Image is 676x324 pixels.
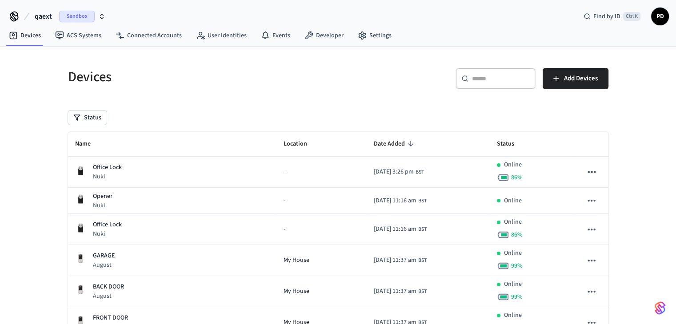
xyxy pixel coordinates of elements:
[418,197,427,205] span: BST
[374,225,427,234] div: Europe/London
[511,230,523,239] span: 86 %
[284,167,285,177] span: -
[418,225,427,233] span: BST
[68,111,107,125] button: Status
[59,11,95,22] span: Sandbox
[416,168,424,176] span: BST
[652,8,668,24] span: PD
[374,287,416,296] span: [DATE] 11:37 am
[504,280,522,289] p: Online
[48,28,108,43] a: ACS Systems
[93,261,115,269] p: August
[374,167,414,177] span: [DATE] 3:26 pm
[108,28,189,43] a: Connected Accounts
[497,137,526,151] span: Status
[297,28,351,43] a: Developer
[593,12,620,21] span: Find by ID
[374,225,416,234] span: [DATE] 11:16 am
[504,160,522,170] p: Online
[576,8,648,24] div: Find by IDCtrl K
[284,256,309,265] span: My House
[75,194,86,204] img: Nuki Smart Lock 3.0 Pro Black, Front
[284,225,285,234] span: -
[284,137,319,151] span: Location
[93,292,124,300] p: August
[504,196,522,205] p: Online
[93,201,112,210] p: Nuki
[418,257,427,265] span: BST
[374,287,427,296] div: Europe/London
[504,249,522,258] p: Online
[75,137,102,151] span: Name
[93,220,122,229] p: Office Lock
[511,173,523,182] span: 86 %
[504,311,522,320] p: Online
[564,73,598,84] span: Add Devices
[284,196,285,205] span: -
[374,196,427,205] div: Europe/London
[93,229,122,238] p: Nuki
[93,192,112,201] p: Opener
[75,222,86,233] img: Nuki Smart Lock 3.0 Pro Black, Front
[374,196,416,205] span: [DATE] 11:16 am
[93,282,124,292] p: BACK DOOR
[374,137,416,151] span: Date Added
[511,261,523,270] span: 99 %
[651,8,669,25] button: PD
[374,167,424,177] div: Europe/London
[504,217,522,227] p: Online
[374,256,427,265] div: Europe/London
[75,284,86,295] img: Yale Assure Touchscreen Wifi Smart Lock, Satin Nickel, Front
[655,301,665,315] img: SeamLogoGradient.69752ec5.svg
[2,28,48,43] a: Devices
[374,256,416,265] span: [DATE] 11:37 am
[284,287,309,296] span: My House
[511,292,523,301] span: 99 %
[93,251,115,261] p: GARAGE
[418,288,427,296] span: BST
[93,172,122,181] p: Nuki
[35,11,52,22] span: qaext
[75,165,86,176] img: Nuki Smart Lock 3.0 Pro Black, Front
[93,163,122,172] p: Office Lock
[351,28,399,43] a: Settings
[68,68,333,86] h5: Devices
[543,68,608,89] button: Add Devices
[93,313,128,323] p: FRONT DOOR
[75,253,86,264] img: Yale Assure Touchscreen Wifi Smart Lock, Satin Nickel, Front
[254,28,297,43] a: Events
[623,12,640,21] span: Ctrl K
[189,28,254,43] a: User Identities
